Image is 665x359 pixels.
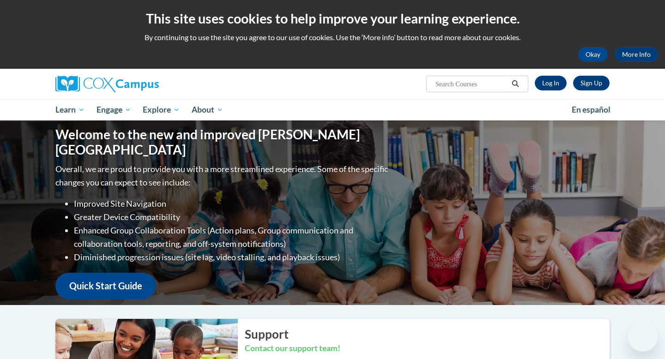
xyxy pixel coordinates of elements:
span: Learn [55,104,85,115]
button: Okay [578,47,608,62]
a: Cox Campus [55,76,231,92]
h2: Support [245,326,610,342]
iframe: Button to launch messaging window [628,322,658,352]
a: Register [573,76,610,90]
span: Explore [143,104,180,115]
li: Diminished progression issues (site lag, video stalling, and playback issues) [74,251,390,264]
span: About [192,104,223,115]
h1: Welcome to the new and improved [PERSON_NAME][GEOGRAPHIC_DATA] [55,127,390,158]
a: Engage [91,99,137,120]
a: En español [566,100,617,120]
li: Enhanced Group Collaboration Tools (Action plans, Group communication and collaboration tools, re... [74,224,390,251]
a: About [186,99,229,120]
p: By continuing to use the site you agree to our use of cookies. Use the ‘More info’ button to read... [7,32,658,42]
li: Improved Site Navigation [74,197,390,210]
span: En español [572,105,611,114]
div: Main menu [42,99,623,120]
a: Learn [49,99,91,120]
a: Explore [137,99,186,120]
li: Greater Device Compatibility [74,210,390,224]
span: Engage [97,104,131,115]
h3: Contact our support team! [245,343,610,354]
h2: This site uses cookies to help improve your learning experience. [7,9,658,28]
p: Overall, we are proud to provide you with a more streamlined experience. Some of the specific cha... [55,162,390,189]
button: Search [508,78,522,90]
a: Log In [535,76,567,90]
img: Cox Campus [55,76,159,92]
input: Search Courses [435,78,508,90]
a: Quick Start Guide [55,273,156,299]
a: More Info [615,47,658,62]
